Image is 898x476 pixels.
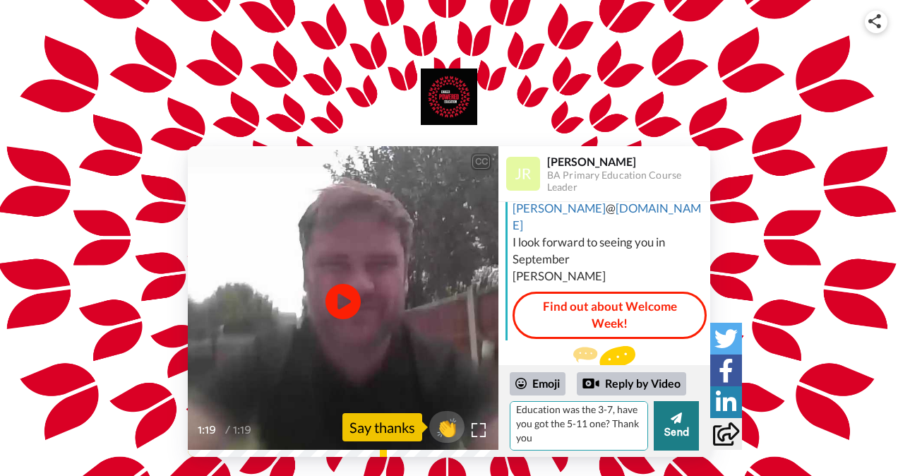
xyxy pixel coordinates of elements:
img: Profile Image [506,157,540,191]
div: [PERSON_NAME] [547,155,710,168]
img: ic_share.svg [868,14,881,28]
div: Emoji [510,372,565,395]
img: Full screen [472,423,486,437]
button: Send [654,401,699,451]
div: Reply by Video [582,375,599,392]
span: 1:19 [233,422,258,439]
img: message.svg [573,346,635,374]
span: / [225,422,230,439]
textarea: Hi [PERSON_NAME], I had a look on the website about the welcome week timetable and activities how... [510,401,648,451]
div: Say thanks [342,413,422,441]
span: 👏 [429,416,465,439]
div: CC [472,155,490,169]
span: 1:19 [198,422,222,439]
img: University of Bedfordshire logo [421,69,477,125]
div: Send [PERSON_NAME] a reply. [498,346,710,398]
div: BA Primary Education Course Leader [547,169,710,194]
div: Reply by Video [577,372,686,396]
button: 👏 [429,411,465,443]
a: Find out about Welcome Week! [513,292,707,339]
